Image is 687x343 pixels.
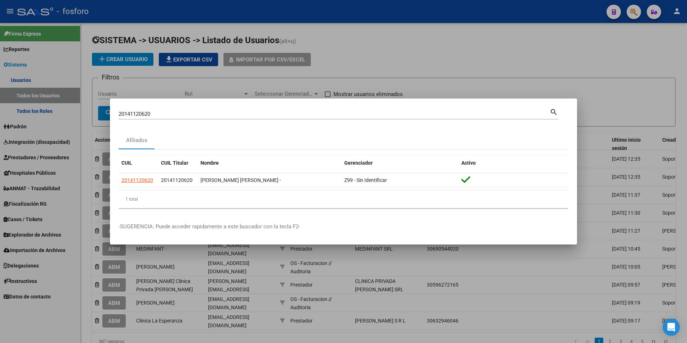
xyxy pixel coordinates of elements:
[119,190,568,208] div: 1 total
[126,136,147,145] div: Afiliados
[663,319,680,336] div: Open Intercom Messenger
[461,160,476,166] span: Activo
[200,160,219,166] span: Nombre
[198,155,341,171] datatable-header-cell: Nombre
[458,155,568,171] datatable-header-cell: Activo
[344,177,387,183] span: Z99 - Sin Identificar
[121,177,153,183] span: 20141120620
[344,160,373,166] span: Gerenciador
[121,160,132,166] span: CUIL
[119,155,158,171] datatable-header-cell: CUIL
[161,177,193,183] span: 20141120620
[550,107,558,116] mat-icon: search
[161,160,188,166] span: CUIL Titular
[341,155,458,171] datatable-header-cell: Gerenciador
[200,176,338,184] div: [PERSON_NAME] [PERSON_NAME] -
[158,155,198,171] datatable-header-cell: CUIL Titular
[119,223,568,231] p: -SUGERENCIA: Puede acceder rapidamente a este buscador con la tecla F2-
